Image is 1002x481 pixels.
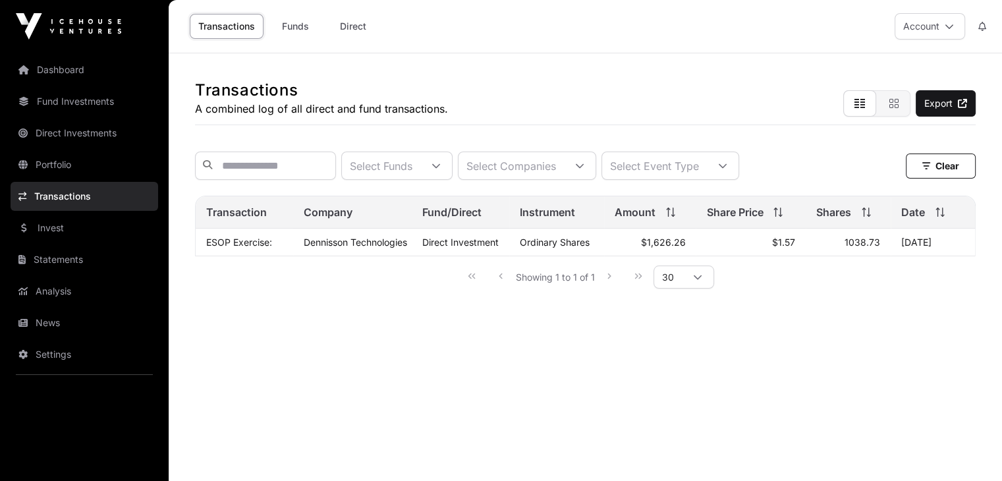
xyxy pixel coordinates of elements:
a: Invest [11,213,158,242]
button: Clear [906,154,976,179]
a: Direct Investments [11,119,158,148]
span: Showing 1 to 1 of 1 [516,271,595,283]
span: Date [901,204,925,220]
span: Rows per page [654,266,682,288]
iframe: Chat Widget [936,418,1002,481]
a: Dashboard [11,55,158,84]
a: Dennisson Technologies [304,237,407,248]
span: Share Price [706,204,763,220]
img: Icehouse Ventures Logo [16,13,121,40]
div: Select Event Type [602,152,707,179]
span: Transaction [206,204,267,220]
span: Fund/Direct [422,204,482,220]
a: Analysis [11,277,158,306]
div: Select Funds [342,152,420,179]
td: $1,626.26 [604,229,696,256]
span: Instrument [520,204,575,220]
a: Portfolio [11,150,158,179]
a: Export [916,90,976,117]
button: Account [895,13,965,40]
span: 1038.73 [845,237,880,248]
a: Direct [327,14,379,39]
h1: Transactions [195,80,448,101]
span: Shares [816,204,851,220]
span: Amount [615,204,655,220]
span: Ordinary Shares [520,237,590,248]
p: A combined log of all direct and fund transactions. [195,101,448,117]
a: Statements [11,245,158,274]
a: Transactions [11,182,158,211]
span: Company [304,204,352,220]
span: Direct Investment [422,237,499,248]
a: Fund Investments [11,87,158,116]
a: News [11,308,158,337]
span: $1.57 [772,237,795,248]
td: [DATE] [891,229,975,256]
a: ESOP Exercise: [206,237,272,248]
a: Funds [269,14,321,39]
a: Settings [11,340,158,369]
div: Select Companies [459,152,564,179]
a: Transactions [190,14,264,39]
